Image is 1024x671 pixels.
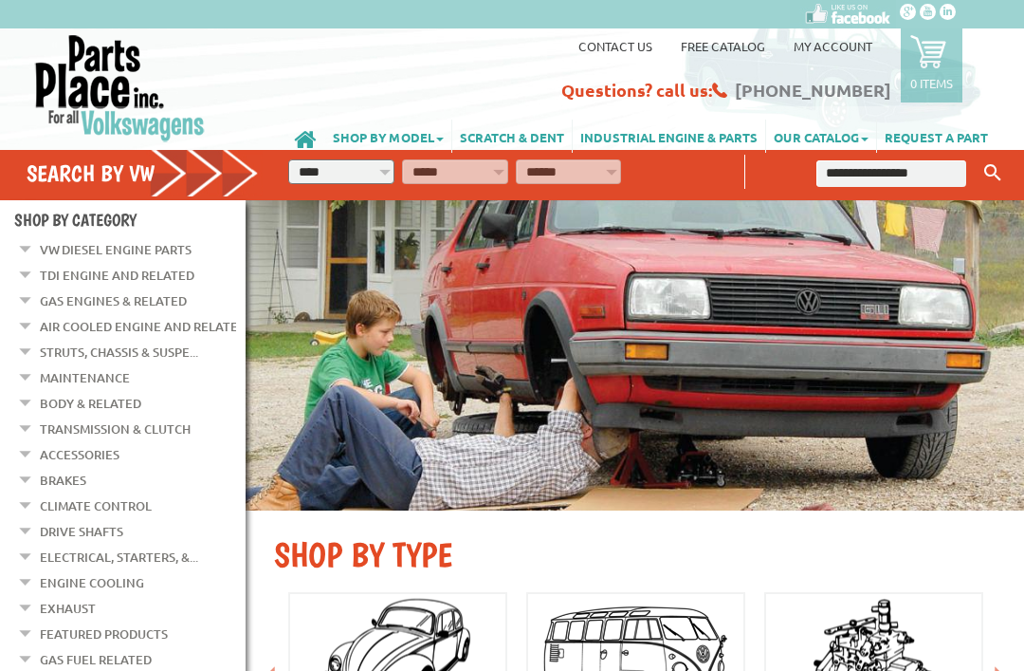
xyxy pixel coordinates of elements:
a: Contact us [578,38,652,54]
a: INDUSTRIAL ENGINE & PARTS [573,120,765,153]
a: Engine Cooling [40,570,144,595]
a: 0 items [901,28,962,103]
a: SHOP BY MODEL [325,120,451,153]
a: VW Diesel Engine Parts [40,237,192,262]
a: Brakes [40,468,86,493]
img: Parts Place Inc! [33,33,207,142]
a: My Account [794,38,872,54]
a: Air Cooled Engine and Related [40,314,247,339]
a: Free Catalog [681,38,765,54]
a: Climate Control [40,494,152,518]
a: Body & Related [40,391,141,416]
a: Maintenance [40,365,130,390]
a: Accessories [40,442,119,467]
p: 0 items [910,75,953,91]
a: TDI Engine and Related [40,263,194,288]
a: Drive Shafts [40,519,123,544]
h4: Shop By Category [14,210,246,230]
a: Gas Engines & Related [40,289,187,313]
a: SCRATCH & DENT [452,120,572,153]
a: Exhaust [40,596,96,621]
a: Featured Products [40,622,168,646]
a: Transmission & Clutch [40,417,191,441]
a: Struts, Chassis & Suspe... [40,340,198,364]
a: REQUEST A PART [877,120,996,153]
button: Keyword Search [978,158,1007,189]
a: OUR CATALOG [766,120,876,153]
h2: SHOP BY TYPE [274,534,996,575]
img: First slide [900x500] [246,200,1024,511]
a: Electrical, Starters, &... [40,545,198,569]
h4: Search by VW [27,159,259,187]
